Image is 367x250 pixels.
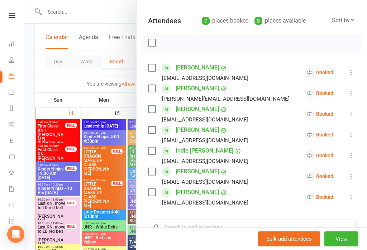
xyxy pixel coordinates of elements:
[176,62,219,73] a: [PERSON_NAME]
[7,226,24,243] div: Open Intercom Messenger
[305,151,333,160] div: Booked
[202,17,210,25] div: 7
[162,115,248,124] div: [EMAIL_ADDRESS][DOMAIN_NAME]
[258,231,320,246] button: Bulk add attendees
[176,104,219,115] a: [PERSON_NAME]
[148,220,356,235] input: Search to add attendees
[9,101,25,117] a: Reports
[162,94,290,104] div: [PERSON_NAME][EMAIL_ADDRESS][DOMAIN_NAME]
[305,110,333,119] div: Booked
[305,130,333,139] div: Booked
[202,16,249,26] div: places booked
[305,172,333,181] div: Booked
[148,16,181,26] div: Attendees
[9,85,25,101] a: Payments
[162,198,248,207] div: [EMAIL_ADDRESS][DOMAIN_NAME]
[176,124,219,136] a: [PERSON_NAME]
[305,193,333,202] div: Booked
[162,136,248,145] div: [EMAIL_ADDRESS][DOMAIN_NAME]
[254,16,306,26] div: places available
[305,68,333,77] div: Booked
[254,17,262,25] div: 8
[162,73,248,83] div: [EMAIL_ADDRESS][DOMAIN_NAME]
[162,157,248,166] div: [EMAIL_ADDRESS][DOMAIN_NAME]
[9,69,25,85] a: Calendar
[9,149,25,165] a: Product Sales
[176,83,219,94] a: [PERSON_NAME]
[9,37,25,53] a: Dashboard
[324,231,358,246] button: View
[162,177,248,187] div: [EMAIL_ADDRESS][DOMAIN_NAME]
[176,187,219,198] a: [PERSON_NAME]
[176,145,233,157] a: Indie [PERSON_NAME]
[176,166,219,177] a: [PERSON_NAME]
[332,16,356,25] div: Sort by
[9,53,25,69] a: People
[305,89,333,98] div: Booked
